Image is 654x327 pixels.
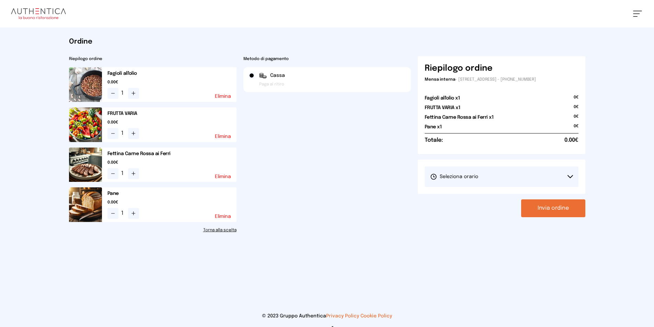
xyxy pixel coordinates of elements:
img: media [69,187,102,222]
span: 1 [121,89,125,97]
span: 1 [121,170,125,178]
span: 0€ [574,124,578,133]
a: Privacy Policy [326,314,359,318]
img: media [69,107,102,142]
span: Seleziona orario [430,173,478,180]
span: 0.00€ [564,136,578,144]
button: Elimina [215,94,231,99]
button: Invia ordine [521,199,585,217]
span: Paga al ritiro [259,82,284,87]
h6: Riepilogo ordine [425,63,493,74]
button: Seleziona orario [425,166,578,187]
h2: FRUTTA VARIA x1 [425,104,460,111]
span: 0.00€ [107,80,237,85]
span: 0.00€ [107,200,237,205]
h2: Pane x1 [425,124,442,130]
h2: Fettina Carne Rossa ai Ferri x1 [425,114,494,121]
span: 0€ [574,114,578,124]
a: Torna alla scelta [69,227,237,233]
button: Elimina [215,134,231,139]
span: 0€ [574,104,578,114]
img: logo.8f33a47.png [11,8,66,19]
span: 1 [121,209,125,218]
p: - [STREET_ADDRESS] - [PHONE_NUMBER] [425,77,578,82]
h2: Metodo di pagamento [243,56,411,62]
h2: Pane [107,190,237,197]
span: Cassa [270,72,285,79]
h2: Riepilogo ordine [69,56,237,62]
h1: Ordine [69,37,585,47]
img: media [69,148,102,182]
button: Elimina [215,174,231,179]
button: Elimina [215,214,231,219]
span: 0€ [574,95,578,104]
span: Mensa interna [425,78,455,82]
h2: FRUTTA VARIA [107,110,237,117]
h2: Fagioli all'olio x1 [425,95,460,102]
h2: Fettina Carne Rossa ai Ferri [107,150,237,157]
span: 0.00€ [107,120,237,125]
span: 1 [121,129,125,138]
span: 0.00€ [107,160,237,165]
h6: Totale: [425,136,443,144]
h2: Fagioli all'olio [107,70,237,77]
a: Cookie Policy [360,314,392,318]
p: © 2023 Gruppo Authentica [11,313,643,319]
img: media [69,67,102,102]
